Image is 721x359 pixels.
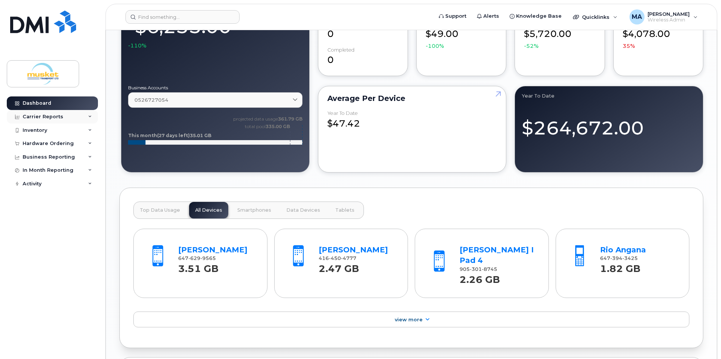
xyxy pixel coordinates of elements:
[134,96,168,104] span: 0526727054
[237,207,271,213] span: Smartphones
[319,245,388,254] a: [PERSON_NAME]
[231,202,277,218] button: Smartphones
[244,124,290,129] text: total pool
[600,245,646,254] a: Rio Angana
[128,12,302,49] div: -$6,233.00
[280,202,326,218] button: Data Devices
[648,11,690,17] span: [PERSON_NAME]
[622,255,638,261] span: 3425
[178,245,247,254] a: [PERSON_NAME]
[335,207,354,213] span: Tablets
[178,255,216,261] span: 647
[524,42,539,50] span: -52%
[329,255,341,261] span: 450
[470,266,482,272] span: 301
[395,317,423,322] span: View More
[483,12,499,20] span: Alerts
[278,116,302,122] tspan: 361.79 GB
[190,133,211,138] tspan: 35.01 GB
[200,255,216,261] span: 9565
[128,86,302,90] label: Business Accounts
[460,270,500,285] strong: 2.26 GB
[327,110,497,130] div: $47.42
[128,133,157,138] tspan: This month
[327,47,354,53] div: completed
[286,207,320,213] span: Data Devices
[327,21,399,40] div: 0
[445,12,466,20] span: Support
[522,108,696,141] div: $264,672.00
[128,42,147,49] span: -110%
[426,42,444,50] span: -100%
[504,9,567,24] a: Knowledge Base
[178,259,218,274] strong: 3.51 GB
[434,9,472,24] a: Support
[233,116,302,122] text: projected data usage
[125,10,240,24] input: Find something...
[266,124,290,129] tspan: 335.00 GB
[128,92,302,108] a: 0526727054
[188,255,200,261] span: 629
[327,110,358,116] div: Year to Date
[327,95,497,101] div: Average per Device
[426,21,497,50] div: $49.00
[472,9,504,24] a: Alerts
[319,259,359,274] strong: 2.47 GB
[329,202,360,218] button: Tablets
[582,14,609,20] span: Quicklinks
[610,255,622,261] span: 394
[623,21,694,50] div: $4,078.00
[623,42,635,50] span: 35%
[648,17,690,23] span: Wireless Admin
[157,133,190,138] tspan: (27 days left)
[482,266,497,272] span: 8745
[600,259,640,274] strong: 1.82 GB
[341,255,356,261] span: 4777
[327,47,399,67] div: 0
[134,202,186,218] button: Top Data Usage
[624,9,703,24] div: Melanie Ackers
[522,93,696,99] div: Year to Date
[524,21,595,50] div: $5,720.00
[568,9,623,24] div: Quicklinks
[460,266,497,272] span: 905
[600,255,638,261] span: 647
[319,255,356,261] span: 416
[632,12,642,21] span: MA
[133,312,689,327] a: View More
[140,207,180,213] span: Top Data Usage
[460,245,534,265] a: [PERSON_NAME] I Pad 4
[516,12,562,20] span: Knowledge Base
